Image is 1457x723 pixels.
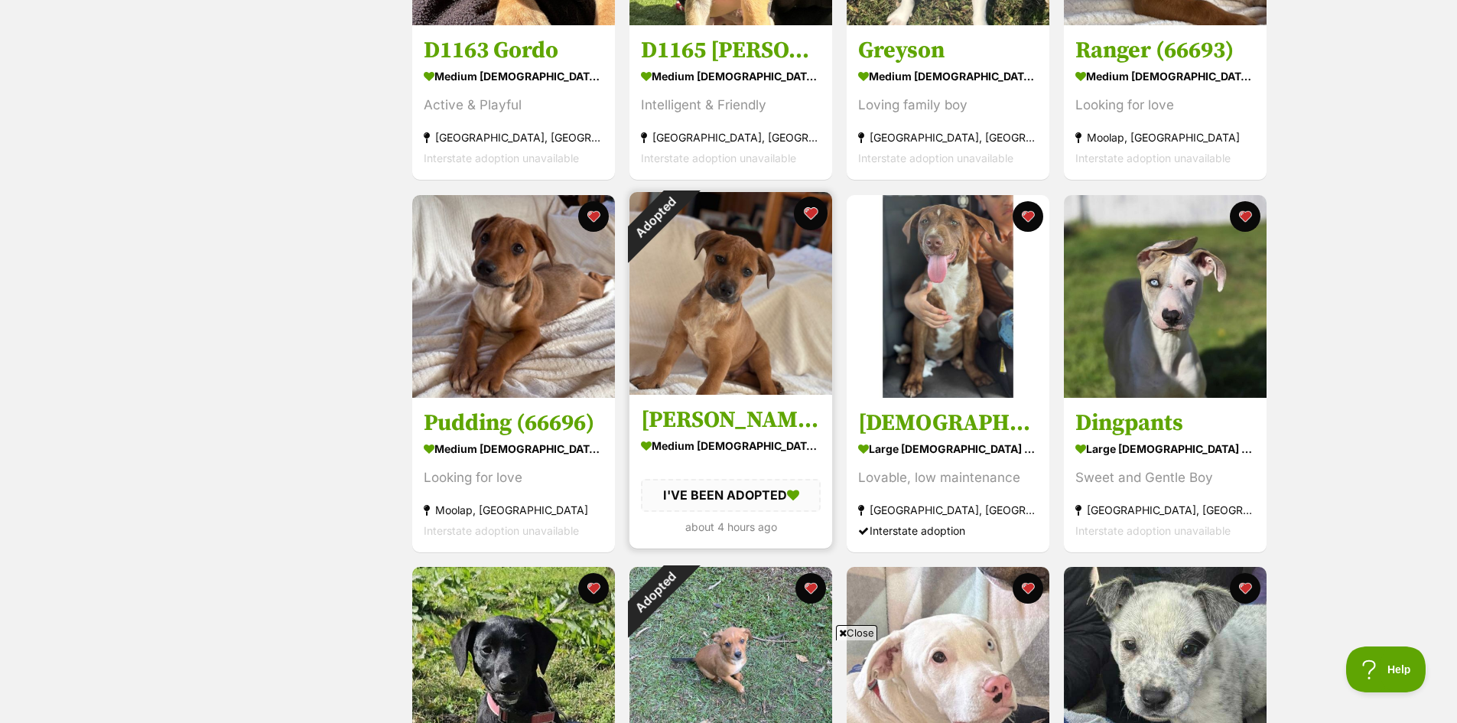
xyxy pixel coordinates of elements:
[641,479,821,511] div: I'VE BEEN ADOPTED
[858,409,1038,438] h3: [DEMOGRAPHIC_DATA]
[412,25,615,181] a: D1163 Gordo medium [DEMOGRAPHIC_DATA] Dog Active & Playful [GEOGRAPHIC_DATA], [GEOGRAPHIC_DATA] I...
[641,516,821,537] div: about 4 hours ago
[858,438,1038,460] div: large [DEMOGRAPHIC_DATA] Dog
[424,128,603,148] div: [GEOGRAPHIC_DATA], [GEOGRAPHIC_DATA]
[795,573,826,604] button: favourite
[641,128,821,148] div: [GEOGRAPHIC_DATA], [GEOGRAPHIC_DATA]
[1075,96,1255,116] div: Looking for love
[1075,152,1231,165] span: Interstate adoption unavailable
[858,37,1038,66] h3: Greyson
[847,397,1049,552] a: [DEMOGRAPHIC_DATA] large [DEMOGRAPHIC_DATA] Dog Lovable, low maintenance [GEOGRAPHIC_DATA], [GEOG...
[1346,646,1426,692] iframe: Help Scout Beacon - Open
[629,25,832,181] a: D1165 [PERSON_NAME] medium [DEMOGRAPHIC_DATA] Dog Intelligent & Friendly [GEOGRAPHIC_DATA], [GEOG...
[424,524,579,537] span: Interstate adoption unavailable
[858,467,1038,488] div: Lovable, low maintenance
[1075,66,1255,88] div: medium [DEMOGRAPHIC_DATA] Dog
[641,435,821,457] div: medium [DEMOGRAPHIC_DATA] Dog
[641,37,821,66] h3: D1165 [PERSON_NAME]
[1075,37,1255,66] h3: Ranger (66693)
[1075,524,1231,537] span: Interstate adoption unavailable
[1075,128,1255,148] div: Moolap, [GEOGRAPHIC_DATA]
[641,96,821,116] div: Intelligent & Friendly
[609,547,700,638] div: Adopted
[858,500,1038,520] div: [GEOGRAPHIC_DATA], [GEOGRAPHIC_DATA]
[641,152,796,165] span: Interstate adoption unavailable
[1064,397,1267,552] a: Dingpants large [DEMOGRAPHIC_DATA] Dog Sweet and Gentle Boy [GEOGRAPHIC_DATA], [GEOGRAPHIC_DATA] ...
[1064,195,1267,398] img: Dingpants
[609,172,700,263] div: Adopted
[578,201,609,232] button: favourite
[1075,438,1255,460] div: large [DEMOGRAPHIC_DATA] Dog
[858,520,1038,541] div: Interstate adoption
[858,152,1013,165] span: Interstate adoption unavailable
[1013,201,1043,232] button: favourite
[847,195,1049,398] img: Bodhi
[424,37,603,66] h3: D1163 Gordo
[412,195,615,398] img: Pudding (66696)
[858,96,1038,116] div: Loving family boy
[629,394,832,548] a: [PERSON_NAME] (66695) medium [DEMOGRAPHIC_DATA] Dog I'VE BEEN ADOPTED about 4 hours ago favourite
[1230,201,1260,232] button: favourite
[1075,409,1255,438] h3: Dingpants
[858,128,1038,148] div: [GEOGRAPHIC_DATA], [GEOGRAPHIC_DATA]
[1230,573,1260,604] button: favourite
[424,500,603,520] div: Moolap, [GEOGRAPHIC_DATA]
[424,409,603,438] h3: Pudding (66696)
[578,573,609,604] button: favourite
[1013,573,1043,604] button: favourite
[641,405,821,435] h3: [PERSON_NAME] (66695)
[847,25,1049,181] a: Greyson medium [DEMOGRAPHIC_DATA] Dog Loving family boy [GEOGRAPHIC_DATA], [GEOGRAPHIC_DATA] Inte...
[424,66,603,88] div: medium [DEMOGRAPHIC_DATA] Dog
[412,397,615,552] a: Pudding (66696) medium [DEMOGRAPHIC_DATA] Dog Looking for love Moolap, [GEOGRAPHIC_DATA] Intersta...
[424,96,603,116] div: Active & Playful
[358,646,1100,715] iframe: Advertisement
[629,192,832,395] img: Ollie (66695)
[794,197,828,230] button: favourite
[629,383,832,398] a: Adopted
[1075,467,1255,488] div: Sweet and Gentle Boy
[641,66,821,88] div: medium [DEMOGRAPHIC_DATA] Dog
[836,625,877,640] span: Close
[1064,25,1267,181] a: Ranger (66693) medium [DEMOGRAPHIC_DATA] Dog Looking for love Moolap, [GEOGRAPHIC_DATA] Interstat...
[1075,500,1255,520] div: [GEOGRAPHIC_DATA], [GEOGRAPHIC_DATA]
[424,438,603,460] div: medium [DEMOGRAPHIC_DATA] Dog
[424,467,603,488] div: Looking for love
[858,66,1038,88] div: medium [DEMOGRAPHIC_DATA] Dog
[424,152,579,165] span: Interstate adoption unavailable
